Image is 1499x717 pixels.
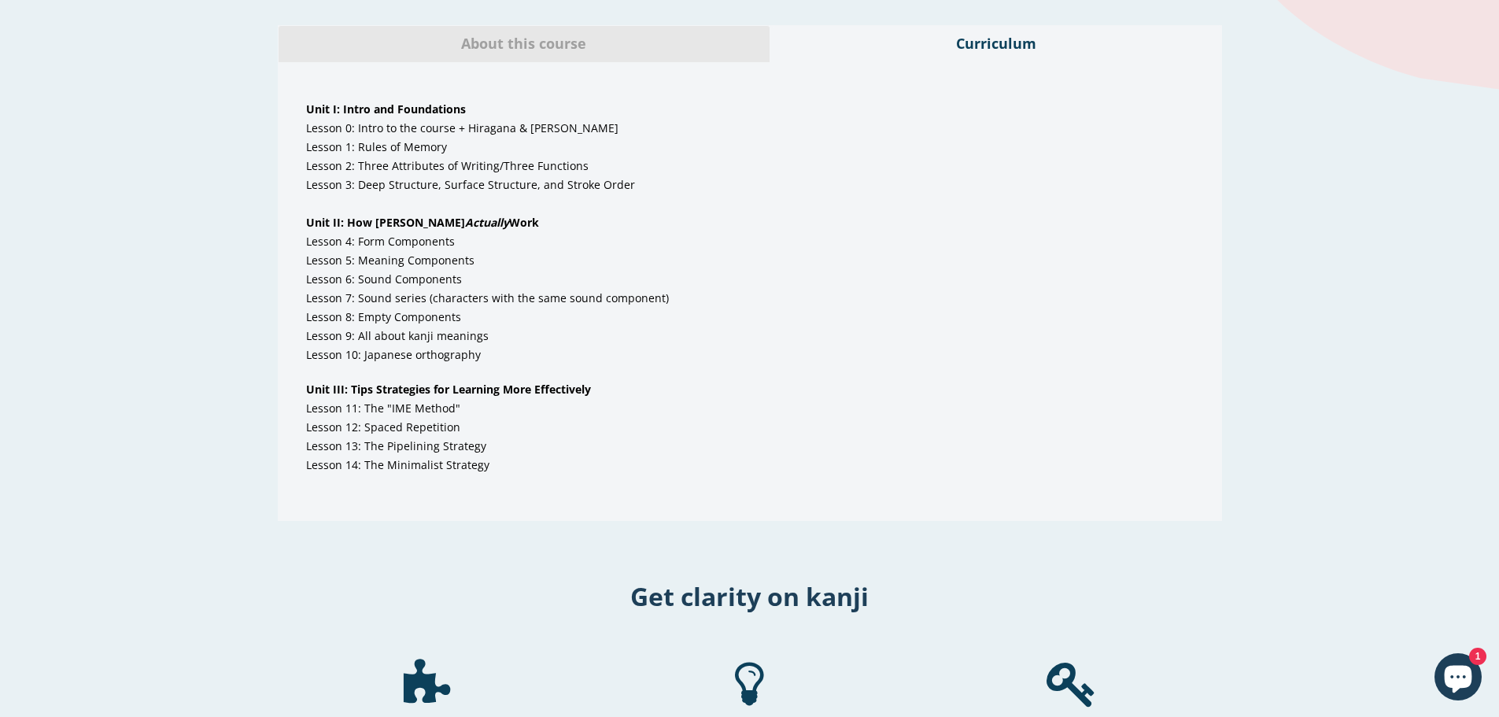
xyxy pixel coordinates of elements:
[306,177,438,192] span: Lesson 3: Deep Structure
[306,215,539,230] span: Unit II: How [PERSON_NAME] Work
[306,419,460,434] span: Lesson 12: Spaced Repetition
[306,382,591,416] span: Lesson 11: The "IME Method"
[306,290,669,305] span: Lesson 7: Sound series (characters with the same sound component)
[404,659,450,709] div: Rocket
[1430,653,1486,704] inbox-online-store-chat: Shopify online store chat
[306,102,466,116] span: Unit I: Intro and Foundations
[306,139,589,173] span: Lesson 1: Rules of Memory Lesson 2: Three Attributes of Writing/Three Functions
[306,457,489,472] span: Lesson 14: The Minimalist Strategy
[306,309,489,362] span: Lesson 8: Empty Components Lesson 9: All about kanji meanings Lesson 10: Japanese orthography
[785,34,1208,54] span: Curriculum
[465,215,509,230] em: Actually
[438,177,635,192] span: , Surface Structure, and Stroke Order
[306,253,474,268] span: Lesson 5: Meaning Components
[306,382,591,397] strong: Unit III: Tips Strategies for Learning More Effectively
[1047,659,1097,709] div: Rocket
[306,120,618,135] span: Lesson 0: Intro to the course + Hiragana & [PERSON_NAME]
[735,659,764,709] div: Rocket
[306,272,462,286] span: Lesson 6: Sound Components
[306,234,455,249] span: Lesson 4: Form Components
[290,34,759,54] span: About this course
[306,438,486,453] span: Lesson 13: The Pipelining Strategy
